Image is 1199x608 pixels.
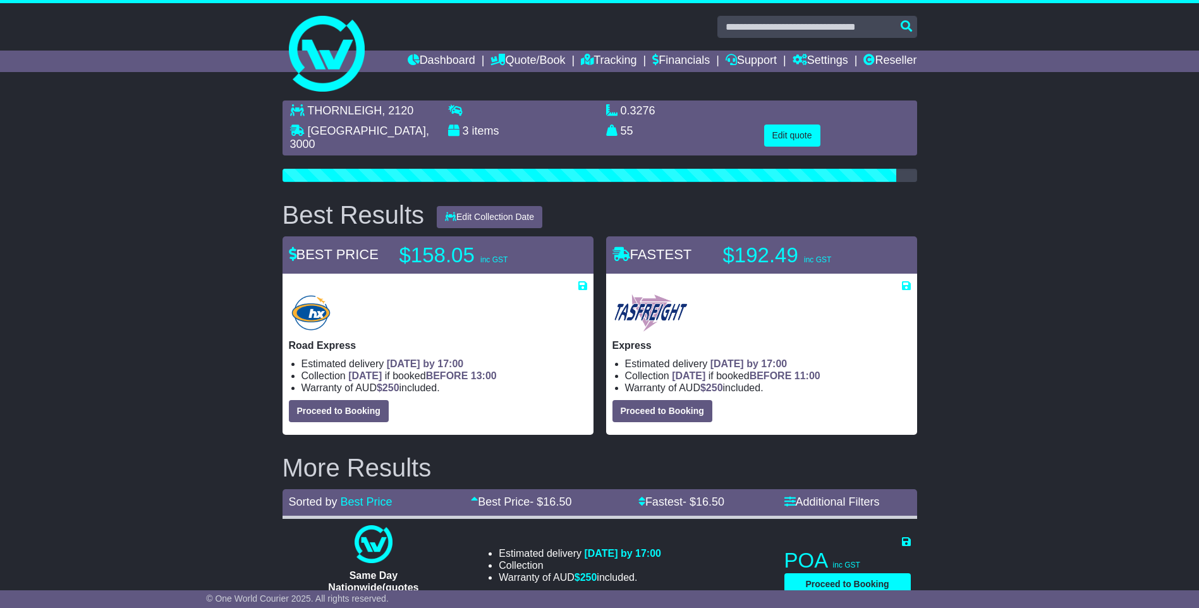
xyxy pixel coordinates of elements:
p: $192.49 [723,243,881,268]
span: - $ [683,496,724,508]
p: $158.05 [399,243,557,268]
span: [GEOGRAPHIC_DATA] [308,125,426,137]
a: Tracking [581,51,636,72]
span: $ [700,382,723,393]
a: Support [726,51,777,72]
button: Proceed to Booking [784,573,911,595]
span: BEST PRICE [289,246,379,262]
a: Best Price- $16.50 [471,496,571,508]
span: inc GST [480,255,508,264]
p: Road Express [289,339,587,351]
span: Same Day Nationwide(quotes take 0.5-1 hour) [328,570,418,605]
span: 250 [580,572,597,583]
span: 11:00 [794,370,820,381]
li: Collection [301,370,587,382]
span: [DATE] by 17:00 [387,358,464,369]
div: Best Results [276,201,431,229]
button: Proceed to Booking [289,400,389,422]
span: [DATE] [348,370,382,381]
span: inc GST [833,561,860,569]
span: THORNLEIGH [307,104,382,117]
span: , 2120 [382,104,413,117]
p: POA [784,548,911,573]
a: Financials [652,51,710,72]
a: Fastest- $16.50 [638,496,724,508]
span: if booked [672,370,820,381]
span: © One World Courier 2025. All rights reserved. [206,593,389,604]
span: $ [377,382,399,393]
a: Additional Filters [784,496,880,508]
h2: More Results [283,454,917,482]
a: Dashboard [408,51,475,72]
button: Edit Collection Date [437,206,542,228]
a: Quote/Book [490,51,565,72]
li: Estimated delivery [499,547,661,559]
span: BEFORE [426,370,468,381]
a: Reseller [863,51,916,72]
span: [DATE] [672,370,705,381]
span: - $ [530,496,571,508]
span: [DATE] by 17:00 [710,358,788,369]
button: Edit quote [764,125,820,147]
span: $ [575,572,597,583]
span: 0.3276 [621,104,655,117]
img: Tasfreight: Express [612,293,689,333]
span: [DATE] by 17:00 [584,548,661,559]
span: items [472,125,499,137]
li: Warranty of AUD included. [625,382,911,394]
li: Warranty of AUD included. [301,382,587,394]
a: Best Price [341,496,393,508]
img: Hunter Express: Road Express [289,293,334,333]
span: FASTEST [612,246,692,262]
li: Estimated delivery [301,358,587,370]
span: , 3000 [290,125,429,151]
button: Proceed to Booking [612,400,712,422]
span: if booked [348,370,496,381]
span: 55 [621,125,633,137]
span: Sorted by [289,496,338,508]
img: One World Courier: Same Day Nationwide(quotes take 0.5-1 hour) [355,525,393,563]
span: 250 [706,382,723,393]
span: 250 [382,382,399,393]
li: Warranty of AUD included. [499,571,661,583]
a: Settings [793,51,848,72]
span: BEFORE [750,370,792,381]
span: 13:00 [471,370,497,381]
li: Collection [625,370,911,382]
span: 16.50 [696,496,724,508]
li: Collection [499,559,661,571]
span: 16.50 [543,496,571,508]
span: inc GST [804,255,831,264]
p: Express [612,339,911,351]
span: 3 [463,125,469,137]
li: Estimated delivery [625,358,911,370]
